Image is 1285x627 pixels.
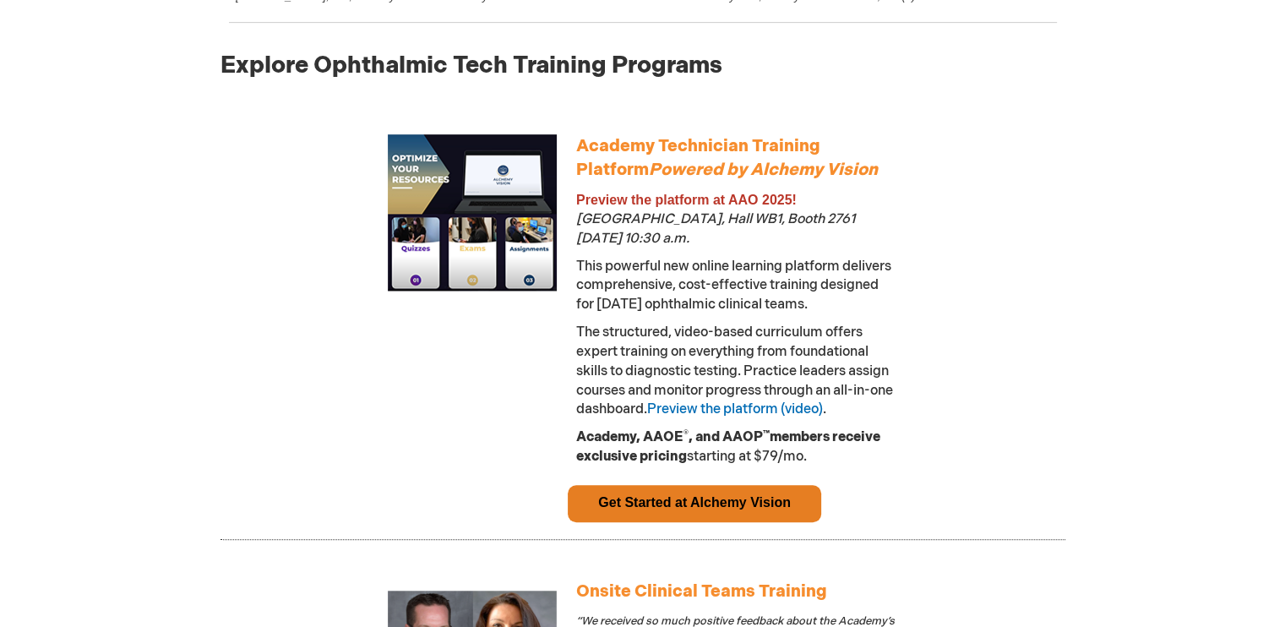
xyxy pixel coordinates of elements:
a: Academy Technician Training PlatformPowered by Alchemy Vision [576,140,878,179]
img: Alchemy Vision [388,134,557,303]
span: Academy Technician Training Platform [576,136,878,181]
a: Preview the platform (video) [647,401,823,417]
span: starting at $79/mo. [576,429,880,465]
a: Academy Technician Training powered by Alchemy Vision [388,134,557,303]
sup: ® [683,428,689,439]
span: Preview the platform at AAO 2025! [576,193,797,207]
a: Get Started at Alchemy Vision [598,495,791,510]
strong: Academy, AAOE , and AAOP members receive exclusive pricing [576,429,880,465]
span: The structured, video-based curriculum offers expert training on everything from foundational ski... [576,324,893,417]
span: [GEOGRAPHIC_DATA], Hall WB1, Booth 2761 [DATE] 10:30 a.m. [576,211,855,247]
a: Onsite Clinical Teams Training [576,581,827,602]
sup: ™ [763,428,770,439]
span: This powerful new online learning platform delivers comprehensive, cost-effective training design... [576,259,891,313]
span: Explore Ophthalmic Tech Training Programs [221,52,722,79]
em: Powered by Alchemy Vision [649,160,878,180]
